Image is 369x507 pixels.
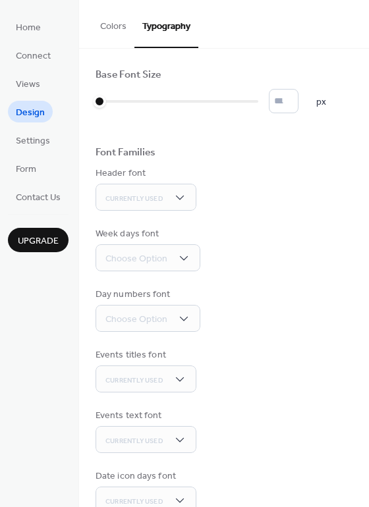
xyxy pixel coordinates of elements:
[8,129,58,151] a: Settings
[16,191,61,205] span: Contact Us
[18,234,59,248] span: Upgrade
[316,95,326,109] span: px
[96,167,194,180] div: Header font
[96,68,161,82] div: Base Font Size
[96,469,194,483] div: Date icon days font
[105,376,163,385] span: Currently Used
[8,16,49,38] a: Home
[16,134,50,148] span: Settings
[96,146,156,160] div: Font Families
[8,44,59,66] a: Connect
[8,228,69,252] button: Upgrade
[96,348,194,362] div: Events titles font
[105,194,163,203] span: Currently Used
[105,437,163,446] span: Currently Used
[16,78,40,92] span: Views
[96,288,198,302] div: Day numbers font
[96,409,194,423] div: Events text font
[16,106,45,120] span: Design
[16,21,41,35] span: Home
[105,497,163,506] span: Currently Used
[96,227,198,241] div: Week days font
[16,163,36,176] span: Form
[8,157,44,179] a: Form
[8,72,48,94] a: Views
[8,186,69,207] a: Contact Us
[8,101,53,122] a: Design
[16,49,51,63] span: Connect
